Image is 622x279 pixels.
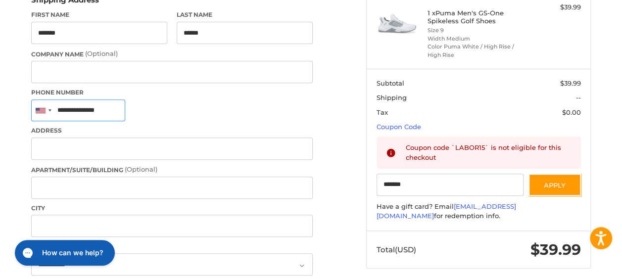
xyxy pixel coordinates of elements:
[31,204,313,213] label: City
[530,240,581,259] span: $39.99
[562,108,581,116] span: $0.00
[31,49,313,59] label: Company Name
[10,236,118,269] iframe: Gorgias live chat messenger
[377,202,581,221] div: Have a gift card? Email for redemption info.
[540,252,622,279] iframe: Google Customer Reviews
[576,93,581,101] span: --
[377,174,524,196] input: Gift Certificate or Coupon Code
[529,2,580,12] div: $39.99
[177,10,313,19] label: Last Name
[377,79,404,87] span: Subtotal
[125,165,157,173] small: (Optional)
[428,35,527,43] li: Width Medium
[560,79,581,87] span: $39.99
[377,123,421,131] a: Coupon Code
[377,108,388,116] span: Tax
[377,93,407,101] span: Shipping
[428,9,527,25] h4: 1 x Puma Men's GS-One Spikeless Golf Shoes
[32,100,54,121] div: United States: +1
[31,10,167,19] label: First Name
[31,242,313,251] label: Country
[528,174,581,196] button: Apply
[428,43,527,59] li: Color Puma White / High Rise / High Rise
[31,165,313,175] label: Apartment/Suite/Building
[428,26,527,35] li: Size 9
[85,49,118,57] small: (Optional)
[31,88,313,97] label: Phone Number
[406,143,571,162] div: Coupon code `LABOR15` is not eligible for this checkout
[377,245,416,254] span: Total (USD)
[31,126,313,135] label: Address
